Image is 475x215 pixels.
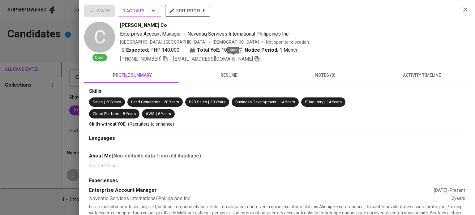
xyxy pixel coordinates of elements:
div: About Me [89,152,465,160]
span: Enterprise Account Manager [120,31,181,37]
span: Business Development [235,100,276,104]
span: 6 Years [158,111,171,116]
span: Open [92,55,107,61]
span: Sales [93,100,103,104]
p: Not open to relocation [266,39,309,45]
b: Total YoE: [197,46,220,54]
span: profile summary [88,71,177,79]
div: Noventiq Services International Philippines Inc [89,195,452,202]
span: 20 Years [210,100,225,104]
span: | [162,99,163,105]
span: | [156,111,157,117]
span: Lead Generation [131,100,160,104]
span: edit profile [170,7,205,15]
span: notes (0) [281,71,370,79]
div: Languages [89,135,465,142]
div: [DATE] - Present [434,187,465,193]
div: Enterprise Account Manager [89,187,434,194]
span: AWS [146,111,155,116]
span: [PERSON_NAME] Co [120,22,167,29]
div: 1 Month [237,46,297,54]
span: resume [184,71,273,79]
span: activity timeline [377,71,466,79]
div: PHP 140,000 [120,46,179,54]
button: edit profile [165,5,210,17]
span: [PHONE_NUMBER] [120,56,161,62]
span: [EMAIL_ADDRESS][DOMAIN_NAME] [173,56,253,62]
span: | [104,99,105,105]
div: [GEOGRAPHIC_DATA], [GEOGRAPHIC_DATA] [120,39,207,45]
span: Cloud Platform [93,111,119,116]
span: (Recruiters to enhance) [128,122,174,127]
span: B2B Sales [189,100,207,104]
button: 1 Activity [118,5,162,17]
span: 1 Activity [123,7,157,15]
a: edit profile [165,8,210,13]
span: 20 Years [164,100,179,104]
span: 14 Years [280,100,295,104]
span: 8 Years [123,111,136,116]
span: | [208,99,209,105]
b: Notice Period: [245,46,278,54]
span: 20 Years [106,100,121,104]
div: 2 years [452,195,465,202]
span: 10 [221,46,227,54]
span: | [278,99,279,105]
span: [DEMOGRAPHIC_DATA] [213,39,260,45]
span: Noventiq Services International Philippines Inc [187,31,289,37]
span: Skills without YOE [89,122,126,127]
div: Experiences [89,177,465,184]
span: IT industry [305,100,323,104]
b: Expected: [126,46,149,54]
span: 14 Years [327,100,342,104]
span: | [121,111,122,117]
span: | [324,99,325,105]
b: (Non-editable data from old database) [112,153,201,159]
span: | [183,30,185,38]
div: Skills [89,88,465,95]
p: No data found. [89,162,465,170]
div: C [84,22,115,53]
